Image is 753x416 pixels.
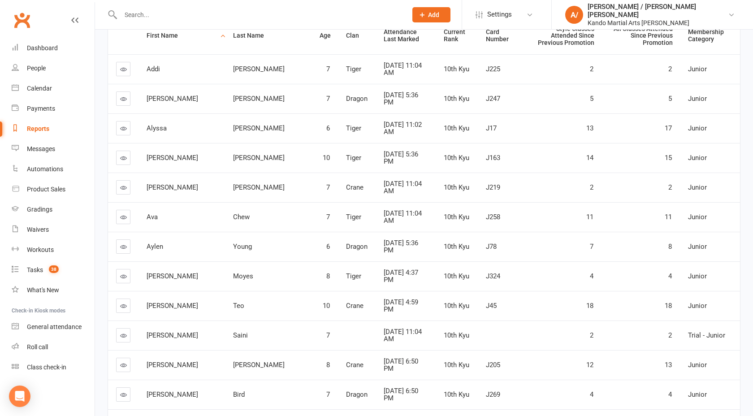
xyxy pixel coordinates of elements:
[688,65,707,73] span: Junior
[27,44,58,52] div: Dashboard
[688,390,707,399] span: Junior
[444,154,469,162] span: 10th Kyu
[665,154,672,162] span: 15
[233,95,285,103] span: [PERSON_NAME]
[346,390,368,399] span: Dragon
[27,246,54,253] div: Workouts
[384,328,422,343] span: [DATE] 11:04 AM
[668,65,672,73] span: 2
[444,29,470,43] div: Current Rank
[486,65,500,73] span: J225
[326,213,330,221] span: 7
[346,124,361,132] span: Tiger
[444,183,469,191] span: 10th Kyu
[326,124,330,132] span: 6
[12,199,95,220] a: Gradings
[384,357,418,373] span: [DATE] 6:50 PM
[665,213,672,221] span: 11
[384,387,418,403] span: [DATE] 6:50 PM
[486,124,497,132] span: J17
[444,243,469,251] span: 10th Kyu
[444,331,469,339] span: 10th Kyu
[147,272,198,280] span: [PERSON_NAME]
[668,390,672,399] span: 4
[326,183,330,191] span: 7
[486,95,500,103] span: J247
[27,145,55,152] div: Messages
[444,124,469,132] span: 10th Kyu
[486,390,500,399] span: J269
[590,390,593,399] span: 4
[27,105,55,112] div: Payments
[586,361,593,369] span: 12
[27,364,66,371] div: Class check-in
[12,139,95,159] a: Messages
[233,272,253,280] span: Moyes
[12,179,95,199] a: Product Sales
[27,125,49,132] div: Reports
[486,243,497,251] span: J78
[147,213,158,221] span: Ava
[346,183,364,191] span: Crane
[688,243,707,251] span: Junior
[565,6,583,24] div: A/
[233,331,248,339] span: Saini
[147,331,198,339] span: [PERSON_NAME]
[27,206,52,213] div: Gradings
[384,150,418,166] span: [DATE] 5:36 PM
[586,213,593,221] span: 11
[12,260,95,280] a: Tasks 38
[412,7,450,22] button: Add
[12,99,95,119] a: Payments
[668,272,672,280] span: 4
[12,119,95,139] a: Reports
[444,65,469,73] span: 10th Kyu
[346,213,361,221] span: Tiger
[444,272,469,280] span: 10th Kyu
[487,4,512,25] span: Settings
[590,183,593,191] span: 2
[444,213,469,221] span: 10th Kyu
[147,183,198,191] span: [PERSON_NAME]
[444,95,469,103] span: 10th Kyu
[326,331,330,339] span: 7
[233,243,252,251] span: Young
[590,243,593,251] span: 7
[486,361,500,369] span: J205
[27,323,82,330] div: General attendance
[12,240,95,260] a: Workouts
[346,302,364,310] span: Crane
[588,3,728,19] div: [PERSON_NAME] / [PERSON_NAME] [PERSON_NAME]
[665,302,672,310] span: 18
[610,26,673,46] div: All Classes Attended Since Previous Promotion
[12,78,95,99] a: Calendar
[326,361,330,369] span: 8
[27,186,65,193] div: Product Sales
[12,337,95,357] a: Roll call
[586,302,593,310] span: 18
[590,331,593,339] span: 2
[688,361,707,369] span: Junior
[590,272,593,280] span: 4
[233,154,285,162] span: [PERSON_NAME]
[12,159,95,179] a: Automations
[668,243,672,251] span: 8
[688,272,707,280] span: Junior
[147,95,198,103] span: [PERSON_NAME]
[233,183,285,191] span: [PERSON_NAME]
[27,65,46,72] div: People
[486,183,500,191] span: J219
[688,213,707,221] span: Junior
[486,213,500,221] span: J258
[233,213,250,221] span: Chew
[665,361,672,369] span: 13
[346,272,361,280] span: Tiger
[12,317,95,337] a: General attendance kiosk mode
[668,95,672,103] span: 5
[326,95,330,103] span: 7
[320,32,331,39] div: Age
[12,58,95,78] a: People
[118,9,401,21] input: Search...
[49,265,59,273] span: 38
[27,85,52,92] div: Calendar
